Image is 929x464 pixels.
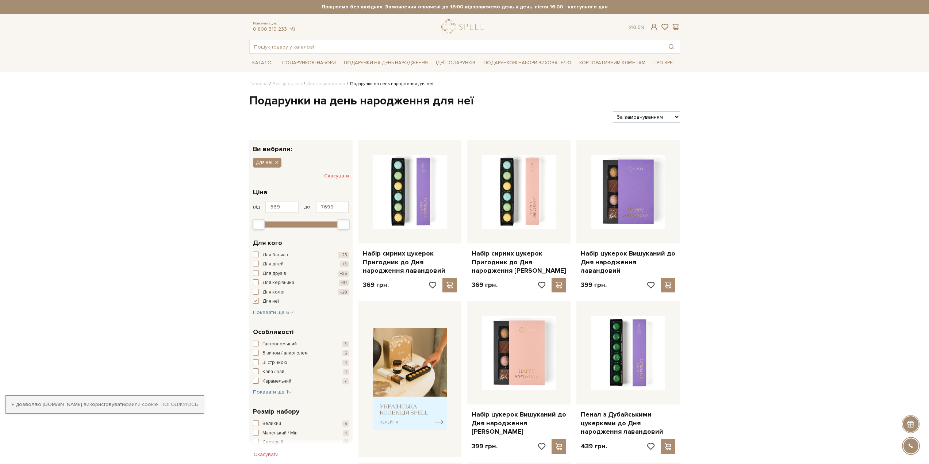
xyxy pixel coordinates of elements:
a: telegram [289,26,296,32]
a: Ідеї подарунків [433,57,478,69]
div: Ук [629,24,644,31]
a: Пенал з Дубайськими цукерками до Дня народження лавандовий [581,410,675,436]
button: Карамельний 7 [253,378,349,385]
span: 1 [343,439,349,445]
span: Середній [262,439,283,446]
div: Max [337,219,350,230]
a: Набір сирних цукерок Пригодник до Дня народження лавандовий [363,249,457,275]
a: файли cookie [125,401,158,407]
span: Зі стрічкою [262,359,287,367]
button: З вином / алкоголем 5 [253,350,349,357]
span: +31 [339,280,349,286]
button: Для керівника +31 [253,279,349,287]
input: Пошук товару у каталозі [250,40,663,53]
span: Ціна [253,187,267,197]
a: Корпоративним клієнтам [576,57,648,69]
span: 1 [343,430,349,436]
span: 5 [342,421,349,427]
a: Про Spell [650,57,680,69]
span: Для керівника [262,279,294,287]
button: Пошук товару у каталозі [663,40,680,53]
span: Гастрономічний [262,341,297,348]
strong: Працюємо без вихідних. Замовлення оплачені до 16:00 відправляємо день в день, після 16:00 - насту... [249,4,680,10]
button: Маленький / Міні 1 [253,430,349,437]
button: Для колег +29 [253,289,349,296]
p: 399 грн. [472,442,498,450]
p: 439 грн. [581,442,607,450]
span: Для батьків [262,252,288,259]
a: logo [441,19,487,34]
h1: Подарунки на день народження для неї [249,93,680,109]
input: Ціна [316,201,349,213]
span: 1 [343,369,349,375]
span: Розмір набору [253,407,299,417]
input: Ціна [265,201,299,213]
span: Карамельний [262,378,291,385]
div: Min [252,219,265,230]
div: Ви вибрали: [249,140,353,152]
a: День народження [307,81,345,87]
li: Подарунки на день народження для неї [345,81,433,87]
button: Показати ще 1 [253,388,292,396]
button: Скасувати [249,449,283,460]
span: 4 [342,360,349,366]
button: Показати ще 6 [253,309,294,316]
a: Вся продукція [273,81,302,87]
a: Подарункові набори вихователю [481,57,574,69]
a: Набір сирних цукерок Пригодник до Дня народження [PERSON_NAME] [472,249,566,275]
button: Зі стрічкою 4 [253,359,349,367]
div: Я дозволяю [DOMAIN_NAME] використовувати [6,401,204,408]
span: +25 [338,252,349,258]
span: +29 [338,289,349,295]
img: banner [373,328,447,430]
button: Великий 5 [253,420,349,427]
span: Консультація: [253,21,296,26]
span: Великий [262,420,281,427]
a: Подарункові набори [279,57,339,69]
span: до [304,204,310,210]
span: 3 [342,341,349,347]
a: Каталог [249,57,277,69]
button: Для друзів +35 [253,270,349,277]
a: Головна [249,81,268,87]
span: 7 [342,378,349,384]
span: Для колег [262,289,285,296]
p: 399 грн. [581,281,607,289]
span: | [635,24,636,30]
span: Показати ще 1 [253,389,292,395]
span: Для кого [253,238,282,248]
button: Для батьків +25 [253,252,349,259]
button: Скасувати [324,170,349,182]
span: Для дітей [262,261,284,268]
button: Середній 1 [253,439,349,446]
span: Для неї [256,159,272,166]
button: Для неї [253,158,281,167]
p: 369 грн. [363,281,389,289]
span: +35 [338,271,349,277]
a: En [638,24,644,30]
span: +3 [340,261,349,267]
p: 369 грн. [472,281,498,289]
span: Особливості [253,327,293,337]
span: Маленький / Міні [262,430,299,437]
span: Кава / чай [262,368,284,376]
a: Подарунки на День народження [341,57,431,69]
span: від [253,204,260,210]
button: Кава / чай 1 [253,368,349,376]
button: Для дітей +3 [253,261,349,268]
span: Для неї [262,298,279,305]
a: Набір цукерок Вишуканий до Дня народження [PERSON_NAME] [472,410,566,436]
span: Для друзів [262,270,286,277]
a: Погоджуюсь [161,401,198,408]
button: Для неї [253,298,349,305]
a: Набір цукерок Вишуканий до Дня народження лавандовий [581,249,675,275]
span: 5 [342,350,349,356]
a: 0 800 319 233 [253,26,287,32]
span: З вином / алкоголем [262,350,308,357]
button: Гастрономічний 3 [253,341,349,348]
